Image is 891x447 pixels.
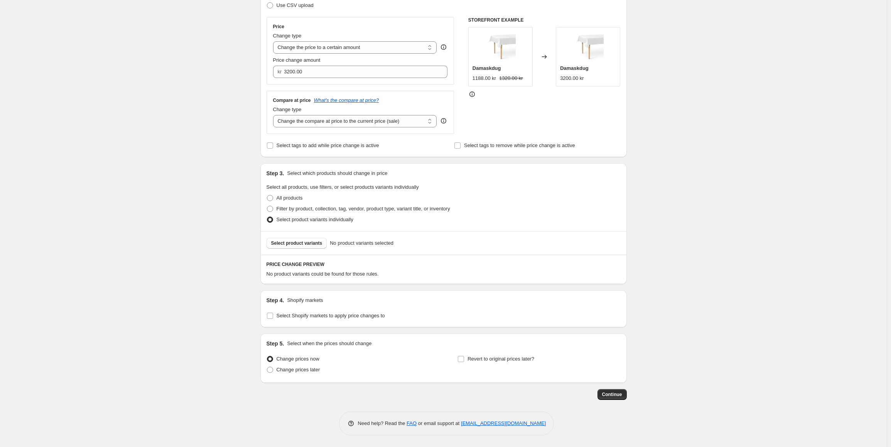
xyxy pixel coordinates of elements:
span: Need help? Read the [358,420,407,426]
span: Select product variants individually [277,217,353,222]
h2: Step 4. [267,296,284,304]
button: Select product variants [267,238,327,249]
span: Use CSV upload [277,2,314,8]
span: Change prices later [277,367,320,372]
button: Continue [597,389,627,400]
a: FAQ [407,420,417,426]
h2: Step 3. [267,169,284,177]
span: Select product variants [271,240,322,246]
h2: Step 5. [267,340,284,347]
span: Damaskdug [472,65,501,71]
span: Change prices now [277,356,319,362]
span: or email support at [417,420,461,426]
div: help [440,117,447,125]
p: Select when the prices should change [287,340,371,347]
div: 3200.00 kr [560,74,584,82]
span: Change type [273,33,302,39]
span: Select tags to remove while price change is active [464,142,575,148]
h3: Price [273,24,284,30]
span: No product variants could be found for those rules. [267,271,379,277]
p: Select which products should change in price [287,169,387,177]
span: All products [277,195,303,201]
span: Select tags to add while price change is active [277,142,379,148]
span: Change type [273,107,302,112]
span: Filter by product, collection, tag, vendor, product type, variant title, or inventory [277,206,450,212]
a: [EMAIL_ADDRESS][DOMAIN_NAME] [461,420,546,426]
span: kr [278,69,282,74]
h6: PRICE CHANGE PREVIEW [267,261,621,268]
div: help [440,43,447,51]
div: 1188.00 kr [472,74,496,82]
button: What's the compare at price? [314,97,379,103]
span: Price change amount [273,57,321,63]
img: arne-jacobsen-tablecloth-white-pack-2-new-final_80x.webp [573,31,604,62]
span: Continue [602,391,622,398]
span: Revert to original prices later? [467,356,534,362]
span: Select Shopify markets to apply price changes to [277,313,385,318]
img: arne-jacobsen-tablecloth-white-pack-2-new-final_80x.webp [485,31,516,62]
span: Select all products, use filters, or select products variants individually [267,184,419,190]
p: Shopify markets [287,296,323,304]
h3: Compare at price [273,97,311,103]
span: Damaskdug [560,65,589,71]
strike: 1320.00 kr [499,74,523,82]
span: No product variants selected [330,239,393,247]
h6: STOREFRONT EXAMPLE [468,17,621,23]
input: 80.00 [284,66,436,78]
